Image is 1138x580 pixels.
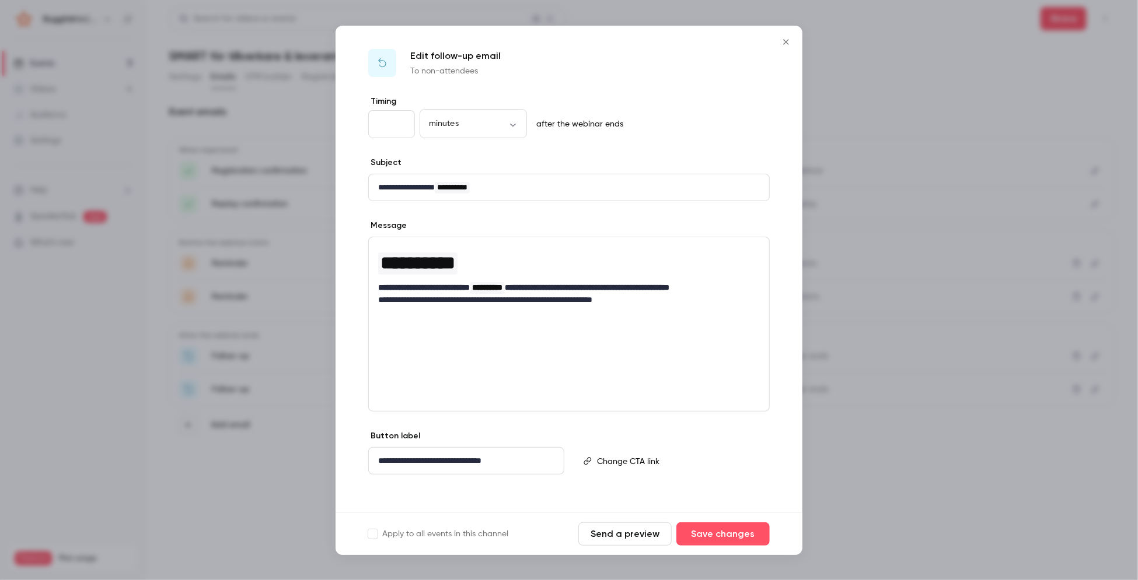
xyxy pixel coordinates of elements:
[369,174,769,201] div: editor
[532,118,623,130] p: after the webinar ends
[578,522,672,546] button: Send a preview
[410,49,501,63] p: Edit follow-up email
[410,65,501,77] p: To non-attendees
[368,220,407,231] label: Message
[369,448,564,474] div: editor
[420,118,527,129] div: minutes
[369,237,769,313] div: editor
[592,448,769,474] div: editor
[368,96,770,107] label: Timing
[368,157,402,168] label: Subject
[774,30,798,54] button: Close
[368,430,420,442] label: Button label
[368,528,508,540] label: Apply to all events in this channel
[676,522,770,546] button: Save changes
